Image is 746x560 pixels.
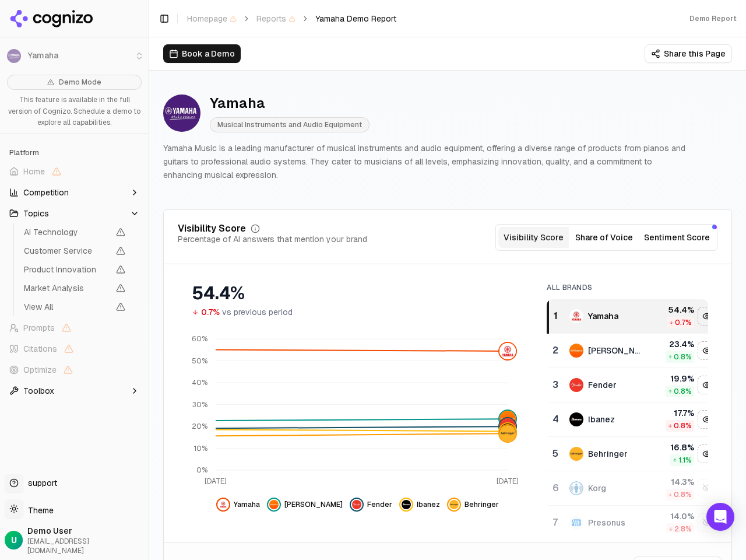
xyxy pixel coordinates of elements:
[205,477,227,486] tspan: [DATE]
[367,500,392,509] span: Fender
[201,306,220,318] span: 0.7%
[554,309,558,323] div: 1
[548,506,717,540] tr: 7presonusPresonus14.0%2.8%Show presonus data
[652,338,694,350] div: 23.4 %
[548,299,717,334] tr: 1yamahaYamaha54.4%0.7%Hide yamaha data
[192,335,207,344] tspan: 60%
[588,482,606,494] div: Korg
[23,505,54,516] span: Theme
[652,304,694,316] div: 54.4 %
[194,444,207,453] tspan: 10%
[588,448,628,460] div: Behringer
[315,13,396,24] span: Yamaha Demo Report
[187,13,237,24] span: Homepage
[689,14,737,23] div: Demo Report
[59,78,101,87] span: Demo Mode
[352,500,361,509] img: fender
[402,500,411,509] img: ibanez
[234,500,260,509] span: Yamaha
[27,525,144,537] span: Demo User
[178,233,367,245] div: Percentage of AI answers that mention your brand
[23,187,69,198] span: Competition
[652,373,694,384] div: 19.9 %
[284,500,343,509] span: [PERSON_NAME]
[196,466,207,475] tspan: 0%
[553,516,558,530] div: 7
[499,343,516,359] img: yamaha
[569,412,583,426] img: ibanez
[652,476,694,488] div: 14.3 %
[548,368,717,402] tr: 3fenderFender19.9%0.8%Hide fender data
[27,537,144,555] span: [EMAIL_ADDRESS][DOMAIN_NAME]
[350,498,392,512] button: Hide fender data
[23,385,54,397] span: Toolbox
[548,402,717,437] tr: 4ibanezIbanez17.7%0.8%Hide ibanez data
[499,418,516,435] img: fender
[674,524,692,534] span: 2.8 %
[698,410,716,429] button: Hide ibanez data
[5,143,144,162] div: Platform
[569,481,583,495] img: korg
[588,345,643,356] div: [PERSON_NAME]
[569,378,583,392] img: fender
[588,379,617,391] div: Fender
[23,364,57,376] span: Optimize
[499,411,516,428] img: roland
[192,356,207,366] tspan: 50%
[497,477,519,486] tspan: [DATE]
[163,142,685,181] p: Yamaha Music is a leading manufacturer of musical instruments and audio equipment, offering a div...
[698,307,716,325] button: Hide yamaha data
[698,479,716,498] button: Show korg data
[547,283,708,292] div: All Brands
[553,481,558,495] div: 6
[553,412,558,426] div: 4
[678,456,692,465] span: 1.1 %
[7,94,142,129] p: This feature is available in the full version of Cognizo. Schedule a demo to explore all capabili...
[210,94,370,113] div: Yamaha
[674,387,692,396] span: 0.8 %
[652,442,694,453] div: 16.8 %
[698,513,716,532] button: Show presonus data
[222,306,293,318] span: vs previous period
[269,500,279,509] img: roland
[447,498,499,512] button: Hide behringer data
[24,264,109,275] span: Product Innovation
[5,204,144,223] button: Topics
[163,94,200,132] img: Yamaha
[706,503,734,531] div: Open Intercom Messenger
[24,245,109,257] span: Customer Service
[24,226,109,238] span: AI Technology
[553,378,558,392] div: 3
[23,477,57,489] span: support
[569,447,583,461] img: behringer
[499,423,516,440] img: ibanez
[178,224,246,233] div: Visibility Score
[569,309,583,323] img: yamaha
[569,344,583,358] img: roland
[24,301,109,313] span: View All
[5,183,144,202] button: Competition
[23,166,45,177] span: Home
[639,227,715,248] button: Sentiment Score
[23,343,57,355] span: Citations
[569,227,639,248] button: Share of Voice
[553,344,558,358] div: 2
[192,400,207,409] tspan: 30%
[652,510,694,522] div: 14.0 %
[674,421,692,430] span: 0.8 %
[192,379,207,388] tspan: 40%
[675,318,692,327] span: 0.7 %
[216,498,260,512] button: Hide yamaha data
[674,490,692,499] span: 0.8 %
[417,500,440,509] span: Ibanez
[698,341,716,360] button: Hide roland data
[192,422,207,432] tspan: 20%
[499,425,516,442] img: behringer
[588,310,618,322] div: Yamaha
[698,444,716,463] button: Hide behringer data
[187,13,396,24] nav: breadcrumb
[652,407,694,419] div: 17.7 %
[23,322,55,334] span: Prompts
[11,534,17,546] span: U
[674,352,692,362] span: 0.8 %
